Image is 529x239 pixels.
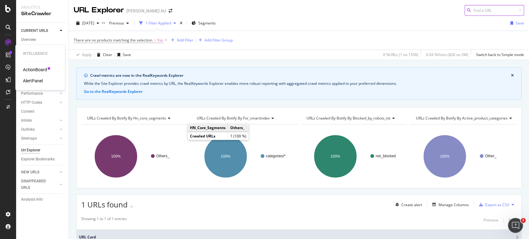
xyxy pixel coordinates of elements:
[21,99,42,106] div: HTTP Codes
[221,154,230,159] text: 100%
[107,20,124,26] span: Previous
[126,8,166,14] div: [PERSON_NAME] AU
[90,73,511,78] div: Crawl metrics are now in the RealKeywords Explorer
[21,10,64,17] div: SiteCrawler
[21,169,39,176] div: NEW URLS
[169,37,193,44] button: Add Filter
[145,20,171,26] div: 1 Filter Applied
[430,201,469,208] button: Manage Columns
[21,108,64,115] a: Content
[21,126,58,133] a: Outlinks
[130,206,133,207] img: Equal
[508,18,524,28] button: Save
[509,216,517,224] button: Next
[76,67,522,100] div: info banner
[508,218,523,233] iframe: Intercom live chat
[74,50,92,60] button: Apply
[86,113,182,123] h4: URLs Crawled By Botify By hn_core_segments
[21,156,64,163] a: Explorer Bookmarks
[474,50,524,60] button: Switch back to Simple mode
[21,135,37,142] div: Sitemaps
[301,129,406,183] svg: A chart.
[21,37,36,43] div: Overview
[410,129,515,183] svg: A chart.
[21,126,35,133] div: Outlinks
[401,202,422,207] div: Create alert
[305,113,402,123] h4: URLs Crawled By Botify By blocked_by_robots_txt
[415,113,517,123] h4: URLs Crawled By Botify By active_product_categories
[82,52,92,57] div: Apply
[21,178,58,191] a: DISAPPEARED URLS
[134,204,135,209] div: -
[87,115,166,121] span: URLs Crawled By Botify By hn_core_segments
[82,20,94,26] span: 2025 Oct. 12th
[21,196,64,203] a: Analysis Info
[81,129,187,183] svg: A chart.
[485,154,496,158] text: Other_
[169,9,172,13] div: arrow-right-arrow-left
[196,37,233,44] button: Add Filter Group
[137,18,179,28] button: 1 Filter Applied
[74,18,102,28] button: [DATE]
[21,90,58,97] a: Performance
[21,28,48,34] div: CURRENT URLS
[483,216,498,224] button: Previous
[115,50,131,60] button: Save
[509,217,517,223] div: Next
[177,37,193,43] div: Add Filter
[228,132,249,140] td: 1 (100 %)
[74,37,153,43] span: There are no products matching the selection.
[188,132,228,140] td: Crawled URLs
[21,178,52,191] div: DISAPPEARED URLS
[74,5,124,15] div: URL Explorer
[189,18,218,28] button: Segments
[516,20,524,26] div: Save
[476,52,524,57] div: Switch back to Simple mode
[330,154,340,159] text: 100%
[156,154,170,158] text: Others_
[21,169,58,176] a: NEW URLS
[23,67,47,73] a: ActionBoard
[440,154,450,159] text: 100%
[21,135,58,142] a: Sitemaps
[103,52,112,57] div: Clear
[465,5,524,16] input: Find a URL
[21,37,64,43] a: Overview
[485,202,509,207] div: Export as CSV
[23,51,58,56] div: Intelligence
[483,217,498,223] div: Previous
[509,72,515,80] button: close banner
[266,154,286,158] text: categories/*
[95,50,112,60] button: Clear
[21,196,43,203] div: Analysis Info
[84,89,143,94] button: Go to the RealKeywords Explorer
[21,90,43,97] div: Performance
[306,115,390,121] span: URLs Crawled By Botify By blocked_by_robots_txt
[111,154,121,159] text: 100%
[191,129,296,183] svg: A chart.
[228,124,249,132] td: Others_
[81,199,128,210] span: 1 URLs found
[376,154,396,158] text: not_blocked
[23,78,43,84] div: AlertPanel
[21,147,64,154] a: Url Explorer
[21,117,58,124] a: Inlinks
[196,113,292,123] h4: URLs Crawled By Botify By for_smartindex
[21,99,58,106] a: HTTP Codes
[179,20,184,26] div: times
[21,117,32,124] div: Inlinks
[102,20,107,25] span: vs
[477,200,509,210] button: Export as CSV
[426,52,468,57] div: 0.04 % Visits ( 826 on 2M )
[21,156,55,163] div: Explorer Bookmarks
[197,115,270,121] span: URLs Crawled By Botify By for_smartindex
[21,5,64,10] div: Analytics
[205,37,233,43] div: Add Filter Group
[154,37,156,43] span: =
[84,81,514,86] div: While the Site Explorer provides crawl metrics by URL, the RealKeywords Explorer enables more rob...
[107,18,131,28] button: Previous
